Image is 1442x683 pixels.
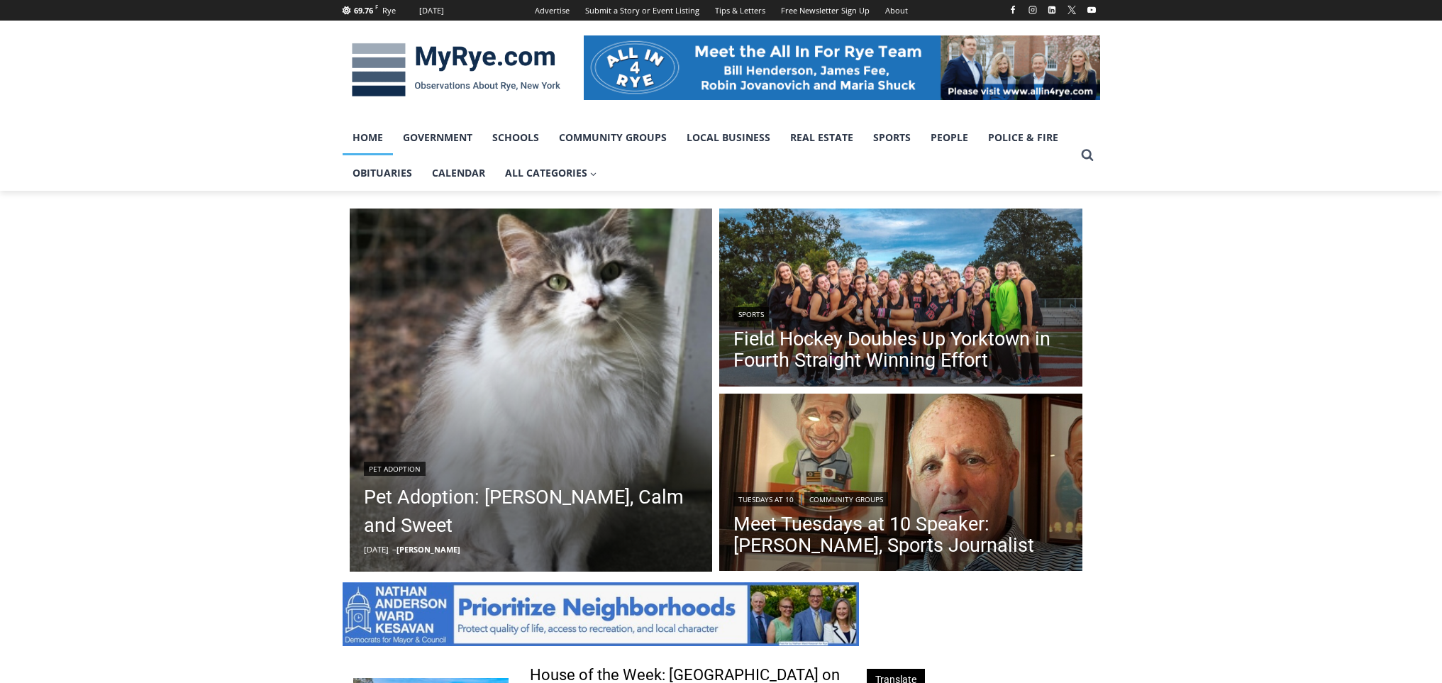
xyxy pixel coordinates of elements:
[719,394,1082,575] a: Read More Meet Tuesdays at 10 Speaker: Mark Mulvoy, Sports Journalist
[978,120,1068,155] a: Police & Fire
[375,3,378,11] span: F
[354,5,373,16] span: 69.76
[804,492,888,506] a: Community Groups
[419,4,444,17] div: [DATE]
[393,120,482,155] a: Government
[392,544,396,555] span: –
[733,489,1068,506] div: |
[733,328,1068,371] a: Field Hockey Doubles Up Yorktown in Fourth Straight Winning Effort
[343,155,422,191] a: Obituaries
[584,35,1100,99] img: All in for Rye
[733,492,799,506] a: Tuesdays at 10
[1063,1,1080,18] a: X
[482,120,549,155] a: Schools
[549,120,677,155] a: Community Groups
[719,209,1082,390] a: Read More Field Hockey Doubles Up Yorktown in Fourth Straight Winning Effort
[364,462,426,476] a: Pet Adoption
[921,120,978,155] a: People
[780,120,863,155] a: Real Estate
[505,165,597,181] span: All Categories
[422,155,495,191] a: Calendar
[1075,143,1100,168] button: View Search Form
[863,120,921,155] a: Sports
[350,209,713,572] a: Read More Pet Adoption: Mona, Calm and Sweet
[343,120,1075,191] nav: Primary Navigation
[396,544,460,555] a: [PERSON_NAME]
[733,307,769,321] a: Sports
[1043,1,1060,18] a: Linkedin
[382,4,396,17] div: Rye
[364,483,699,540] a: Pet Adoption: [PERSON_NAME], Calm and Sweet
[1083,1,1100,18] a: YouTube
[719,394,1082,575] img: (PHOTO: Mark Mulvoy at the Burning Tree Club in Bethesda, Maryland. Contributed.)
[733,513,1068,556] a: Meet Tuesdays at 10 Speaker: [PERSON_NAME], Sports Journalist
[495,155,607,191] a: All Categories
[719,209,1082,390] img: (PHOTO: The 2025 Rye Field Hockey team. Credit: Maureen Tsuchida.)
[343,120,393,155] a: Home
[364,544,389,555] time: [DATE]
[343,33,570,107] img: MyRye.com
[1004,1,1021,18] a: Facebook
[677,120,780,155] a: Local Business
[1024,1,1041,18] a: Instagram
[350,209,713,572] img: [PHOTO: Mona. Contributed.]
